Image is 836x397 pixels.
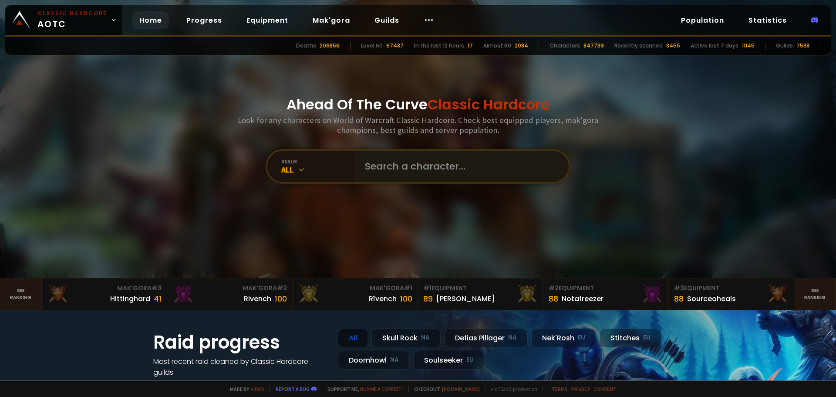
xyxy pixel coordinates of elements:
[322,386,403,392] span: Support me,
[320,42,340,50] div: 206856
[674,284,789,293] div: Equipment
[691,42,738,50] div: Active last 7 days
[225,386,264,392] span: Made by
[666,42,680,50] div: 3455
[338,351,410,370] div: Doomhowl
[172,284,287,293] div: Mak'Gora
[298,284,412,293] div: Mak'Gora
[296,42,316,50] div: Deaths
[293,278,418,310] a: Mak'Gora#1Rîvench100
[360,151,558,182] input: Search a character...
[251,386,264,392] a: a fan
[552,386,568,392] a: Terms
[674,293,684,305] div: 88
[386,42,404,50] div: 67487
[562,293,603,304] div: Notafreezer
[687,293,736,304] div: Sourceoheals
[593,386,617,392] a: Consent
[306,11,357,29] a: Mak'gora
[543,278,669,310] a: #2Equipment88Notafreezer
[408,386,480,392] span: Checkout
[421,333,430,342] small: NA
[742,42,755,50] div: 11145
[413,351,485,370] div: Soulseeker
[132,11,169,29] a: Home
[277,284,287,292] span: # 2
[110,293,150,304] div: Hittinghard
[179,11,229,29] a: Progress
[669,278,794,310] a: #3Equipment88Sourceoheals
[47,284,162,293] div: Mak'Gora
[167,278,293,310] a: Mak'Gora#2Rivench100
[244,293,271,304] div: Rivench
[152,284,162,292] span: # 3
[578,333,585,342] small: EU
[37,10,107,17] small: Classic Hardcore
[423,284,431,292] span: # 1
[287,94,549,115] h1: Ahead Of The Curve
[360,386,403,392] a: Buy me a coffee
[400,293,412,305] div: 100
[281,158,354,165] div: realm
[531,329,596,347] div: Nek'Rosh
[485,386,537,392] span: v. d752d5 - production
[468,42,473,50] div: 17
[614,42,663,50] div: Recently scanned
[549,42,580,50] div: Characters
[796,42,809,50] div: 7538
[549,293,558,305] div: 88
[674,284,684,292] span: # 3
[643,333,651,342] small: EU
[515,42,528,50] div: 2084
[42,278,167,310] a: Mak'Gora#3Hittinghard41
[234,115,602,135] h3: Look for any characters on World of Warcraft Classic Hardcore. Check best equipped players, mak'g...
[423,284,538,293] div: Equipment
[571,386,590,392] a: Privacy
[153,329,327,356] h1: Raid progress
[674,11,731,29] a: Population
[423,293,433,305] div: 89
[794,278,836,310] a: Seeranking
[428,95,549,114] span: Classic Hardcore
[600,329,661,347] div: Stitches
[5,5,122,35] a: Classic HardcoreAOTC
[338,329,368,347] div: All
[444,329,528,347] div: Defias Pillager
[776,42,793,50] div: Guilds
[153,356,327,378] h4: Most recent raid cleaned by Classic Hardcore guilds
[371,329,441,347] div: Skull Rock
[583,42,604,50] div: 847739
[390,356,399,364] small: NA
[742,11,794,29] a: Statistics
[404,284,412,292] span: # 1
[153,378,210,388] a: See all progress
[508,333,517,342] small: NA
[414,42,464,50] div: In the last 12 hours
[436,293,495,304] div: [PERSON_NAME]
[367,11,406,29] a: Guilds
[442,386,480,392] a: [DOMAIN_NAME]
[239,11,295,29] a: Equipment
[154,293,162,305] div: 41
[281,165,354,175] div: All
[275,293,287,305] div: 100
[369,293,397,304] div: Rîvench
[276,386,310,392] a: Report a bug
[549,284,559,292] span: # 2
[361,42,383,50] div: Level 60
[37,10,107,31] span: AOTC
[549,284,663,293] div: Equipment
[483,42,511,50] div: Almost 60
[418,278,543,310] a: #1Equipment89[PERSON_NAME]
[466,356,474,364] small: EU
